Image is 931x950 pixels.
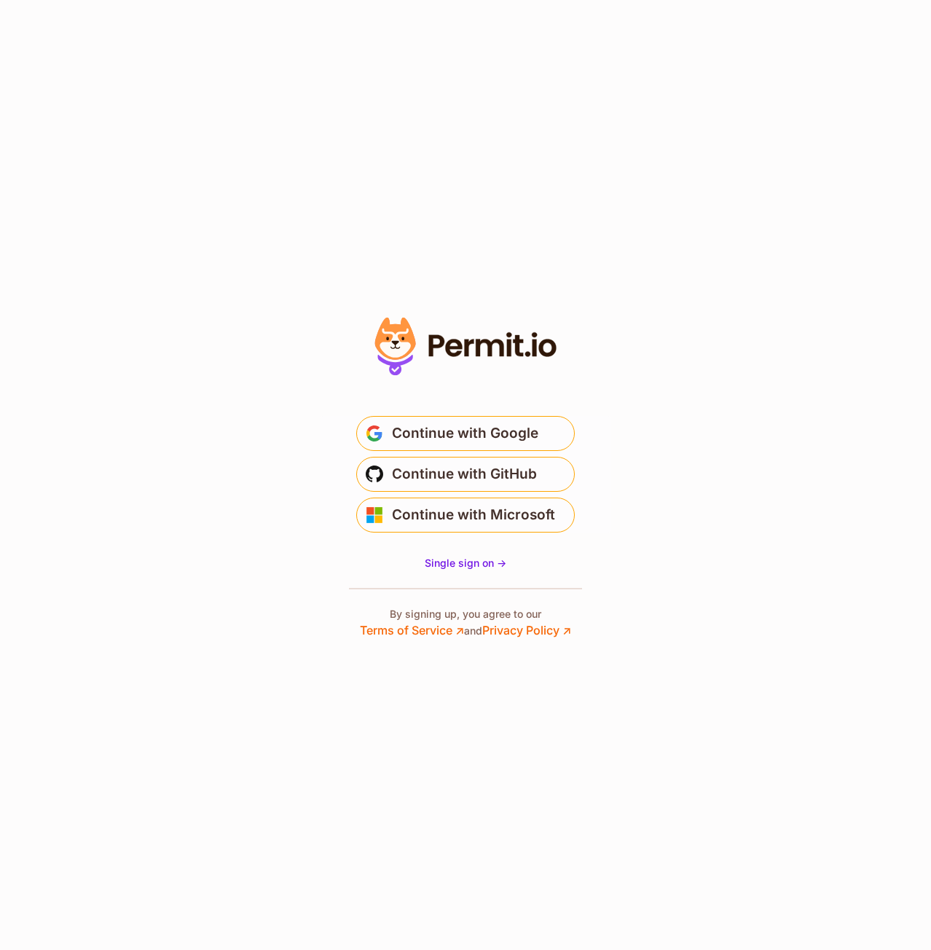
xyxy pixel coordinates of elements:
[356,416,575,451] button: Continue with Google
[392,463,537,486] span: Continue with GitHub
[482,623,571,637] a: Privacy Policy ↗
[425,556,506,570] a: Single sign on ->
[356,457,575,492] button: Continue with GitHub
[356,498,575,533] button: Continue with Microsoft
[360,623,464,637] a: Terms of Service ↗
[425,557,506,569] span: Single sign on ->
[392,503,555,527] span: Continue with Microsoft
[392,422,538,445] span: Continue with Google
[360,607,571,639] p: By signing up, you agree to our and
